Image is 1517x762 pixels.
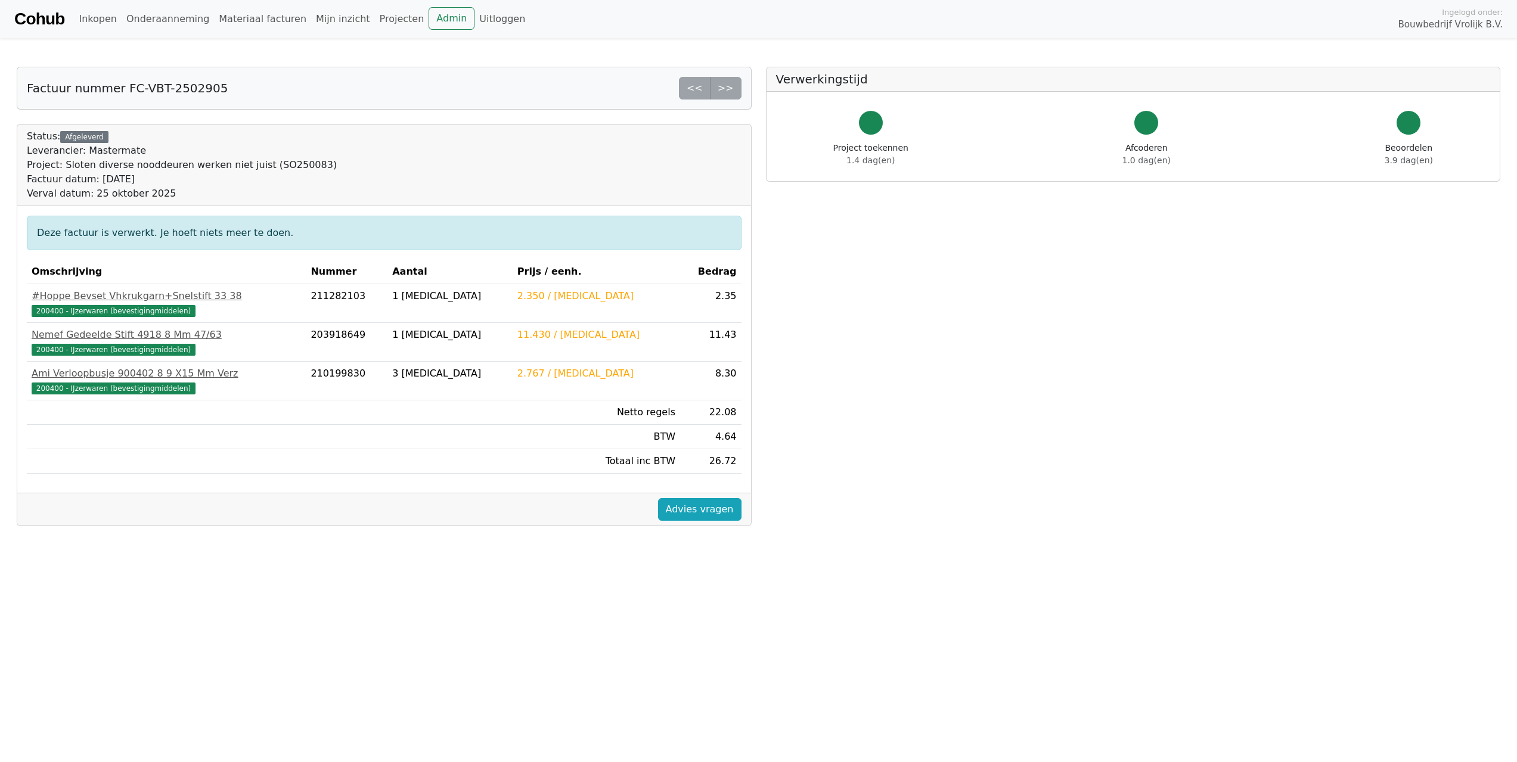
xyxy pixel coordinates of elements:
[27,216,742,250] div: Deze factuur is verwerkt. Je hoeft niets meer te doen.
[32,289,301,318] a: #Hoppe Bevset Vhkrukgarn+Snelstift 33 38200400 - IJzerwaren (bevestigingmiddelen)
[474,7,530,31] a: Uitloggen
[517,328,675,342] div: 11.430 / [MEDICAL_DATA]
[387,260,513,284] th: Aantal
[680,260,742,284] th: Bedrag
[658,498,742,521] a: Advies vragen
[513,400,680,425] td: Netto regels
[27,158,337,172] div: Project: Sloten diverse nooddeuren werken niet juist (SO250083)
[27,144,337,158] div: Leverancier: Mastermate
[680,449,742,474] td: 26.72
[513,425,680,449] td: BTW
[680,284,742,323] td: 2.35
[306,323,387,362] td: 203918649
[32,344,196,356] span: 200400 - IJzerwaren (bevestigingmiddelen)
[74,7,121,31] a: Inkopen
[32,366,301,381] div: Ami Verloopbusje 900402 8 9 X15 Mm Verz
[833,142,908,167] div: Project toekennen
[60,131,108,143] div: Afgeleverd
[27,129,337,201] div: Status:
[680,400,742,425] td: 22.08
[1122,142,1171,167] div: Afcoderen
[306,284,387,323] td: 211282103
[680,323,742,362] td: 11.43
[32,305,196,317] span: 200400 - IJzerwaren (bevestigingmiddelen)
[392,328,508,342] div: 1 [MEDICAL_DATA]
[517,289,675,303] div: 2.350 / [MEDICAL_DATA]
[32,328,301,356] a: Nemef Gedeelde Stift 4918 8 Mm 47/63200400 - IJzerwaren (bevestigingmiddelen)
[1122,155,1171,165] span: 1.0 dag(en)
[306,260,387,284] th: Nummer
[846,155,895,165] span: 1.4 dag(en)
[1398,18,1503,32] span: Bouwbedrijf Vrolijk B.V.
[32,328,301,342] div: Nemef Gedeelde Stift 4918 8 Mm 47/63
[311,7,375,31] a: Mijn inzicht
[32,382,196,394] span: 200400 - IJzerwaren (bevestigingmiddelen)
[306,362,387,400] td: 210199830
[1442,7,1503,18] span: Ingelogd onder:
[32,366,301,395] a: Ami Verloopbusje 900402 8 9 X15 Mm Verz200400 - IJzerwaren (bevestigingmiddelen)
[27,172,337,186] div: Factuur datum: [DATE]
[1385,155,1433,165] span: 3.9 dag(en)
[27,186,337,201] div: Verval datum: 25 oktober 2025
[392,289,508,303] div: 1 [MEDICAL_DATA]
[513,260,680,284] th: Prijs / eenh.
[680,362,742,400] td: 8.30
[429,7,474,30] a: Admin
[1385,142,1433,167] div: Beoordelen
[513,449,680,474] td: Totaal inc BTW
[27,260,306,284] th: Omschrijving
[517,366,675,381] div: 2.767 / [MEDICAL_DATA]
[392,366,508,381] div: 3 [MEDICAL_DATA]
[776,72,1491,86] h5: Verwerkingstijd
[27,81,228,95] h5: Factuur nummer FC-VBT-2502905
[680,425,742,449] td: 4.64
[32,289,301,303] div: #Hoppe Bevset Vhkrukgarn+Snelstift 33 38
[122,7,214,31] a: Onderaanneming
[375,7,429,31] a: Projecten
[214,7,311,31] a: Materiaal facturen
[14,5,64,33] a: Cohub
